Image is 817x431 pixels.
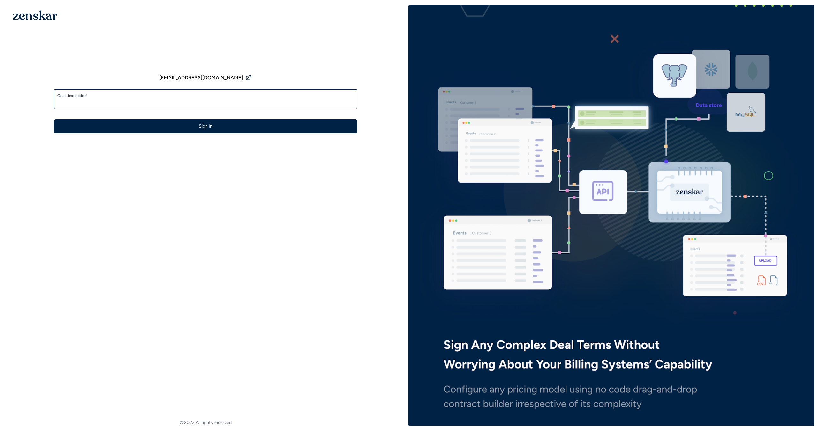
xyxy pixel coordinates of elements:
footer: © 2023 All rights reserved [3,420,408,426]
label: One-time code * [57,93,354,98]
img: 1OGAJ2xQqyY4LXKgY66KYq0eOWRCkrZdAb3gUhuVAqdWPZE9SRJmCz+oDMSn4zDLXe31Ii730ItAGKgCKgCCgCikA4Av8PJUP... [13,10,57,20]
span: [EMAIL_ADDRESS][DOMAIN_NAME] [159,74,243,82]
button: Sign In [54,119,357,133]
